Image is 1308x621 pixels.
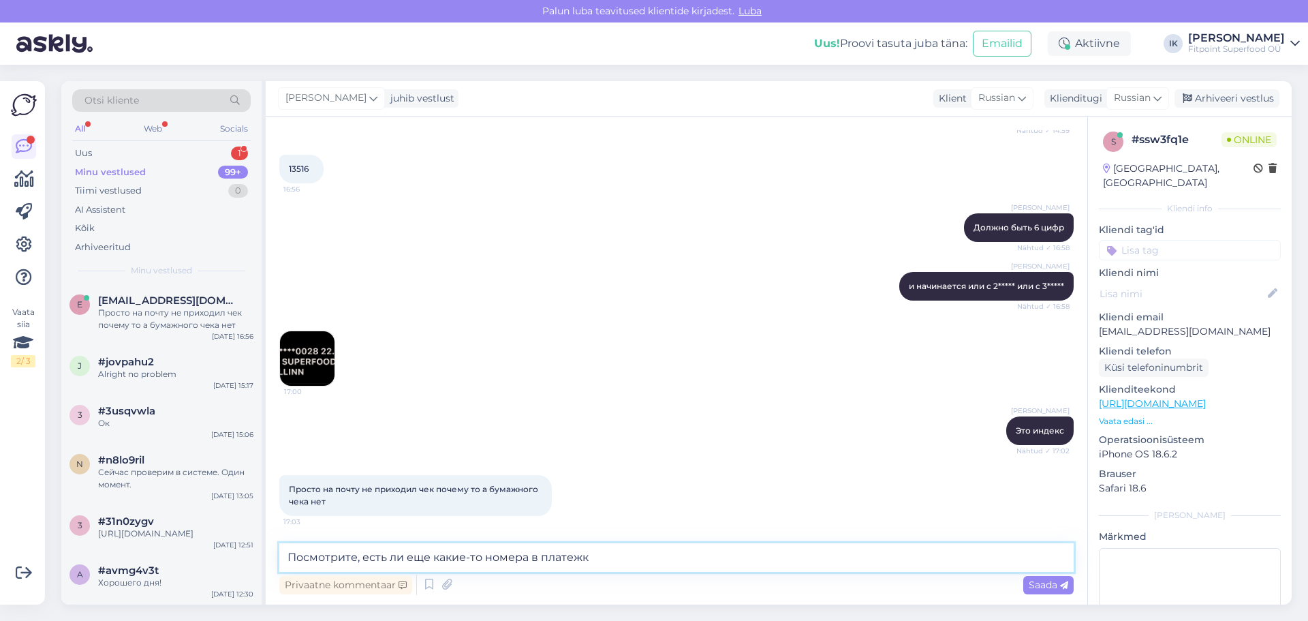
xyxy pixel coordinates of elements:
div: [DATE] 15:17 [213,380,253,391]
div: [URL][DOMAIN_NAME] [98,528,253,540]
div: [DATE] 12:30 [211,589,253,599]
div: Vaata siia [11,306,35,367]
div: [GEOGRAPHIC_DATA], [GEOGRAPHIC_DATA] [1103,162,1253,190]
div: Tiimi vestlused [75,184,142,198]
div: [PERSON_NAME] [1188,33,1285,44]
div: Klienditugi [1044,91,1102,106]
span: e [77,299,82,309]
p: Kliendi telefon [1099,344,1281,359]
span: a [77,569,83,579]
img: Attachment [280,331,334,386]
div: Ок [98,417,253,429]
p: Kliendi nimi [1099,266,1281,280]
span: #jovpahu2 [98,356,154,368]
p: iPhone OS 18.6.2 [1099,447,1281,461]
div: [DATE] 15:06 [211,429,253,440]
div: Aktiivne [1048,31,1131,56]
span: Должно быть 6 цифр [974,222,1064,232]
span: #n8lo9ril [98,454,144,466]
div: Küsi telefoninumbrit [1099,359,1209,377]
div: Web [141,120,165,138]
span: erikpetj@gmail.com [98,294,240,307]
span: 16:56 [283,184,334,194]
img: Askly Logo [11,92,37,118]
span: Minu vestlused [131,264,192,277]
p: Klienditeekond [1099,382,1281,397]
p: Märkmed [1099,530,1281,544]
div: Просто на почту не приходил чек почему то а бумажного чека нет [98,307,253,331]
span: [PERSON_NAME] [1011,202,1070,213]
div: juhib vestlust [385,91,454,106]
span: Nähtud ✓ 17:02 [1016,446,1070,456]
p: Safari 18.6 [1099,481,1281,496]
p: Brauser [1099,467,1281,481]
div: Uus [75,147,92,160]
input: Lisa nimi [1100,286,1265,301]
span: Saada [1029,579,1068,591]
div: Kõik [75,222,95,235]
span: s [1111,136,1116,147]
a: [URL][DOMAIN_NAME] [1099,397,1206,410]
span: n [76,459,83,469]
span: 13516 [289,164,309,174]
a: [PERSON_NAME]Fitpoint Superfood OÜ [1188,33,1300,55]
div: Socials [217,120,251,138]
div: IK [1164,34,1183,53]
div: # ssw3fq1e [1132,132,1221,148]
span: [PERSON_NAME] [1011,406,1070,416]
div: Сейчас проверим в системе. Один момент. [98,466,253,491]
div: 0 [228,184,248,198]
span: Online [1221,132,1277,147]
p: [EMAIL_ADDRESS][DOMAIN_NAME] [1099,324,1281,339]
textarea: Посмотрите, есть ли еще какие-то номера в платежк [279,543,1074,572]
div: Alright no problem [98,368,253,380]
div: Хорошего дня! [98,577,253,589]
span: Просто на почту не приходил чек почему то а бумажного чека нет [289,484,540,506]
div: [DATE] 13:05 [211,491,253,501]
p: Vaata edasi ... [1099,415,1281,427]
span: Russian [978,91,1015,106]
button: Emailid [973,31,1031,57]
span: Nähtud ✓ 16:58 [1017,301,1070,312]
div: Fitpoint Superfood OÜ [1188,44,1285,55]
span: 3 [78,410,82,420]
div: Privaatne kommentaar [279,576,412,594]
b: Uus! [814,37,840,50]
span: Nähtud ✓ 14:59 [1016,125,1070,136]
span: Это индекс [1016,425,1064,436]
div: 2 / 3 [11,355,35,367]
span: [PERSON_NAME] [285,91,367,106]
div: Minu vestlused [75,166,146,179]
span: Russian [1114,91,1151,106]
div: Arhiveeritud [75,241,131,254]
span: #3usqvwla [98,405,155,417]
span: j [78,361,82,371]
span: [PERSON_NAME] [1011,261,1070,271]
span: #31n0zygv [98,515,154,528]
span: Luba [734,5,766,17]
p: Kliendi email [1099,310,1281,324]
span: 17:03 [283,517,334,527]
div: Proovi tasuta juba täna: [814,35,967,52]
div: [DATE] 12:51 [213,540,253,550]
div: Arhiveeri vestlus [1174,89,1279,108]
span: Otsi kliente [84,93,139,108]
div: AI Assistent [75,203,125,217]
input: Lisa tag [1099,240,1281,260]
span: #avmg4v3t [98,564,159,577]
p: Operatsioonisüsteem [1099,433,1281,447]
div: [DATE] 16:56 [212,331,253,342]
span: 17:00 [284,387,335,397]
span: 3 [78,520,82,530]
div: [PERSON_NAME] [1099,509,1281,521]
div: 99+ [218,166,248,179]
div: All [72,120,88,138]
p: Kliendi tag'id [1099,223,1281,237]
div: 1 [231,147,248,160]
span: Nähtud ✓ 16:58 [1017,243,1070,253]
div: Klient [933,91,967,106]
div: Kliendi info [1099,202,1281,215]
